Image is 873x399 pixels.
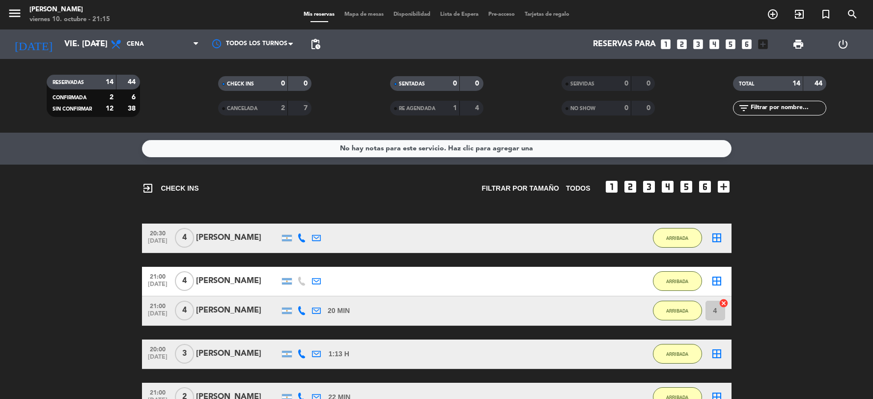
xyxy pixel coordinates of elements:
strong: 0 [475,80,481,87]
span: pending_actions [310,38,321,50]
div: [PERSON_NAME] [196,347,280,360]
span: NO SHOW [570,106,595,111]
span: [DATE] [145,281,170,292]
span: SIN CONFIRMAR [53,107,92,112]
span: Cena [127,41,144,48]
div: [PERSON_NAME] [29,5,110,15]
span: 21:00 [145,386,170,398]
strong: 38 [128,105,138,112]
span: TODOS [566,183,591,194]
strong: 0 [304,80,310,87]
i: exit_to_app [793,8,805,20]
span: Mapa de mesas [339,12,389,17]
div: [PERSON_NAME] [196,304,280,317]
span: 20 MIN [328,305,350,316]
i: menu [7,6,22,21]
span: ARRIBADA [666,235,688,241]
strong: 7 [304,105,310,112]
span: Lista de Espera [435,12,483,17]
strong: 14 [106,79,113,85]
span: ARRIBADA [666,351,688,357]
i: add_box [757,38,769,51]
span: Filtrar por tamaño [482,183,559,194]
i: turned_in_not [820,8,832,20]
strong: 0 [281,80,285,87]
span: CONFIRMADA [53,95,86,100]
span: 4 [175,301,194,320]
i: looks_6 [697,179,713,195]
span: CHECK INS [227,82,254,86]
strong: 14 [792,80,800,87]
strong: 0 [647,105,652,112]
i: looks_two [676,38,688,51]
span: [DATE] [145,311,170,322]
button: menu [7,6,22,24]
div: No hay notas para este servicio. Haz clic para agregar una [340,143,533,154]
strong: 2 [110,94,113,101]
i: search [846,8,858,20]
input: Filtrar por nombre... [750,103,826,114]
strong: 0 [624,105,628,112]
strong: 44 [815,80,824,87]
i: looks_3 [692,38,704,51]
span: 21:00 [145,300,170,311]
span: print [792,38,804,50]
i: looks_5 [678,179,694,195]
button: ARRIBADA [653,228,702,248]
strong: 6 [132,94,138,101]
span: Mis reservas [299,12,339,17]
i: looks_4 [660,179,676,195]
span: RESERVADAS [53,80,84,85]
strong: 0 [453,80,457,87]
span: 1:13 H [329,348,349,360]
strong: 0 [647,80,652,87]
i: exit_to_app [142,182,154,194]
span: CANCELADA [227,106,257,111]
span: 20:30 [145,227,170,238]
i: looks_5 [724,38,737,51]
div: [PERSON_NAME] [196,275,280,287]
strong: 0 [624,80,628,87]
span: Pre-acceso [483,12,520,17]
i: border_all [711,348,723,360]
span: SENTADAS [399,82,425,86]
i: add_circle_outline [767,8,779,20]
i: looks_one [659,38,672,51]
span: Reservas para [593,40,656,49]
span: 20:00 [145,343,170,354]
span: 4 [175,228,194,248]
div: [PERSON_NAME] [196,231,280,244]
span: 4 [175,271,194,291]
i: looks_4 [708,38,721,51]
span: RE AGENDADA [399,106,435,111]
span: CHECK INS [142,182,199,194]
span: Tarjetas de regalo [520,12,574,17]
i: filter_list [738,102,750,114]
div: viernes 10. octubre - 21:15 [29,15,110,25]
span: TOTAL [739,82,754,86]
button: ARRIBADA [653,271,702,291]
span: ARRIBADA [666,308,688,313]
span: SERVIDAS [570,82,594,86]
i: border_all [711,232,723,244]
span: ARRIBADA [666,279,688,284]
span: 21:00 [145,270,170,282]
strong: 4 [475,105,481,112]
strong: 2 [281,105,285,112]
div: LOG OUT [821,29,866,59]
i: [DATE] [7,33,59,55]
i: power_settings_new [837,38,849,50]
span: Disponibilidad [389,12,435,17]
span: 3 [175,344,194,364]
strong: 44 [128,79,138,85]
span: [DATE] [145,354,170,365]
strong: 1 [453,105,457,112]
i: looks_3 [641,179,657,195]
i: looks_two [622,179,638,195]
i: looks_6 [740,38,753,51]
i: border_all [711,275,723,287]
i: looks_one [604,179,620,195]
strong: 12 [106,105,113,112]
i: add_box [716,179,732,195]
i: arrow_drop_down [91,38,103,50]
